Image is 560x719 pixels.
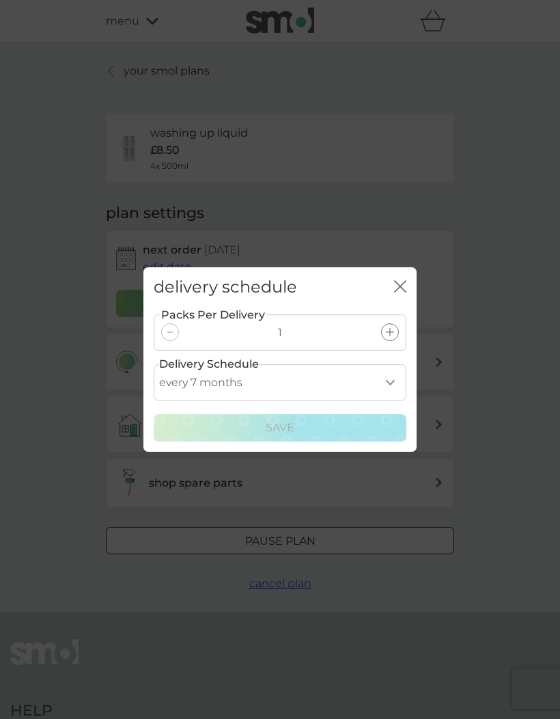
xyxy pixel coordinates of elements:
p: Save [266,419,294,437]
button: close [394,280,406,295]
p: 1 [278,324,282,342]
button: Save [154,414,406,442]
h2: delivery schedule [154,277,297,297]
label: Packs Per Delivery [160,306,266,324]
label: Delivery Schedule [159,355,259,373]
